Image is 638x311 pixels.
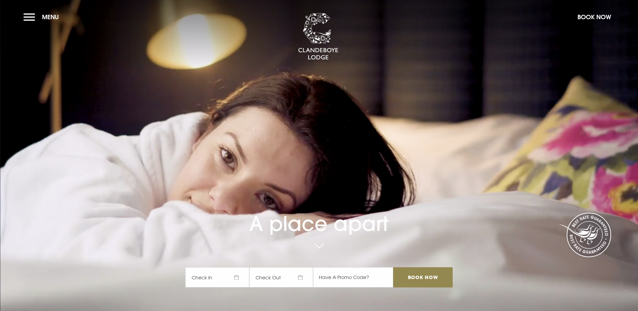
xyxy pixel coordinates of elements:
[185,193,452,236] h1: A place apart
[24,10,62,24] button: Menu
[185,267,249,287] span: Check In
[249,267,313,287] span: Check Out
[313,267,393,287] input: Have A Promo Code?
[574,10,614,24] button: Book Now
[298,13,338,60] img: Clandeboye Lodge
[42,13,59,21] span: Menu
[393,267,452,287] input: Book Now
